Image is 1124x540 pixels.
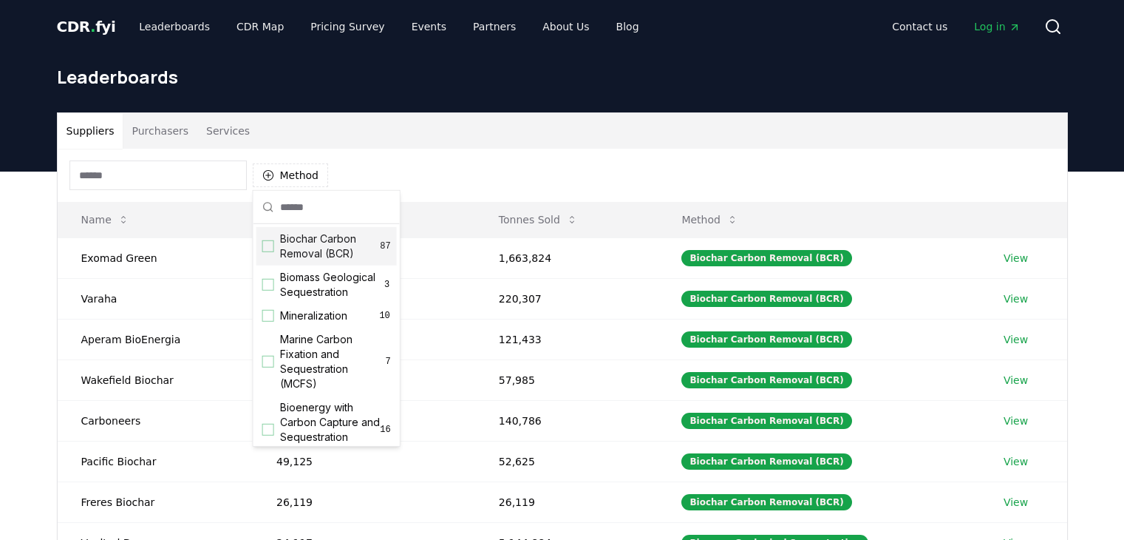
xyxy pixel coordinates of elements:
[197,113,259,149] button: Services
[57,16,116,37] a: CDR.fyi
[475,400,658,441] td: 140,786
[604,13,651,40] a: Blog
[670,205,750,234] button: Method
[880,13,1032,40] nav: Main
[58,113,123,149] button: Suppliers
[400,13,458,40] a: Events
[475,360,658,400] td: 57,985
[974,19,1020,34] span: Log in
[681,372,851,388] div: Biochar Carbon Removal (BCR)
[681,250,851,266] div: Biochar Carbon Removal (BCR)
[681,453,851,470] div: Biochar Carbon Removal (BCR)
[681,413,851,429] div: Biochar Carbon Removal (BCR)
[127,13,650,40] nav: Main
[57,65,1068,89] h1: Leaderboards
[58,441,253,482] td: Pacific Biochar
[280,400,381,459] span: Bioenergy with Carbon Capture and Sequestration (BECCS)
[58,482,253,522] td: Freres Biochar
[385,356,390,368] span: 7
[681,291,851,307] div: Biochar Carbon Removal (BCR)
[280,332,386,391] span: Marine Carbon Fixation and Sequestration (MCFS)
[475,237,658,278] td: 1,663,824
[299,13,396,40] a: Pricing Survey
[681,331,851,348] div: Biochar Carbon Removal (BCR)
[58,319,253,360] td: Aperam BioEnergia
[1004,454,1028,469] a: View
[123,113,197,149] button: Purchasers
[880,13,959,40] a: Contact us
[461,13,528,40] a: Partners
[280,270,384,300] span: Biomass Geological Sequestration
[475,482,658,522] td: 26,119
[1004,251,1028,266] a: View
[475,278,658,319] td: 220,307
[681,494,851,510] div: Biochar Carbon Removal (BCR)
[1004,291,1028,306] a: View
[90,18,95,36] span: .
[253,482,475,522] td: 26,119
[475,319,658,360] td: 121,433
[380,240,390,252] span: 87
[379,310,391,322] span: 10
[57,18,116,36] span: CDR fyi
[58,237,253,278] td: Exomad Green
[253,163,329,187] button: Method
[475,441,658,482] td: 52,625
[1004,373,1028,388] a: View
[58,360,253,400] td: Wakefield Biochar
[280,308,347,323] span: Mineralization
[1004,495,1028,510] a: View
[380,424,390,436] span: 16
[58,400,253,441] td: Carboneers
[1004,414,1028,428] a: View
[127,13,222,40] a: Leaderboards
[280,232,381,261] span: Biochar Carbon Removal (BCR)
[487,205,590,234] button: Tonnes Sold
[253,441,475,482] td: 49,125
[58,278,253,319] td: Varaha
[1004,332,1028,347] a: View
[384,279,391,291] span: 3
[962,13,1032,40] a: Log in
[69,205,141,234] button: Name
[225,13,296,40] a: CDR Map
[531,13,601,40] a: About Us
